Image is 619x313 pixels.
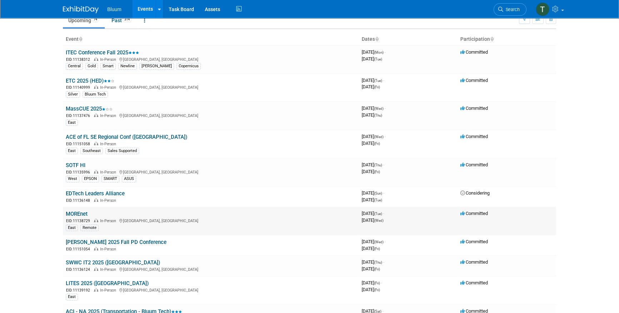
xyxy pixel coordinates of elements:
div: East [66,148,78,154]
div: EPSON [82,176,99,182]
span: (Fri) [374,288,380,292]
span: (Fri) [374,170,380,174]
span: - [385,49,386,55]
img: Taylor Bradley [536,3,549,16]
img: In-Person Event [94,113,98,117]
span: [DATE] [362,266,380,272]
span: - [385,134,386,139]
span: EID: 11136148 [66,199,93,202]
span: In-Person [100,247,118,251]
span: - [383,190,384,196]
span: [DATE] [362,49,386,55]
span: Search [503,7,520,12]
th: Dates [359,33,457,45]
span: (Thu) [374,113,382,117]
div: Newline [118,63,137,69]
span: (Tue) [374,79,382,83]
span: In-Person [100,85,118,90]
a: ETC 2025 (HED) [66,78,114,84]
span: [DATE] [362,112,382,118]
div: [PERSON_NAME] [139,63,174,69]
span: (Wed) [374,107,383,111]
th: Event [63,33,359,45]
span: [DATE] [362,162,384,167]
span: EID: 11139192 [66,288,93,292]
span: [DATE] [362,141,380,146]
span: In-Person [100,267,118,272]
span: [DATE] [362,169,380,174]
img: In-Person Event [94,85,98,89]
img: In-Person Event [94,142,98,145]
span: [DATE] [362,211,384,216]
span: - [383,162,384,167]
span: EID: 11140999 [66,85,93,89]
div: Central [66,63,83,69]
span: (Fri) [374,142,380,146]
span: [DATE] [362,287,380,292]
div: Bluum Tech [83,91,108,98]
div: Southeast [80,148,103,154]
a: Past314 [106,14,137,27]
div: [GEOGRAPHIC_DATA], [GEOGRAPHIC_DATA] [66,56,356,62]
span: (Tue) [374,198,382,202]
div: SMART [101,176,119,182]
span: In-Person [100,288,118,293]
a: MOREnet [66,211,88,217]
span: (Mon) [374,50,383,54]
span: (Fri) [374,267,380,271]
span: (Wed) [374,240,383,244]
span: EID: 11137476 [66,114,93,118]
span: - [381,280,382,285]
a: SOTF HI [66,162,85,168]
span: In-Person [100,198,118,203]
img: In-Person Event [94,288,98,292]
div: [GEOGRAPHIC_DATA], [GEOGRAPHIC_DATA] [66,287,356,293]
span: Committed [460,49,488,55]
span: (Fri) [374,247,380,251]
img: In-Person Event [94,57,98,61]
div: West [66,176,79,182]
span: In-Person [100,219,118,223]
span: In-Person [100,142,118,146]
img: ExhibitDay [63,6,99,13]
span: - [383,211,384,216]
span: Committed [460,211,488,216]
span: Committed [460,78,488,83]
span: EID: 11151058 [66,142,93,146]
a: SWWC IT2 2025 ([GEOGRAPHIC_DATA]) [66,259,160,266]
div: [GEOGRAPHIC_DATA], [GEOGRAPHIC_DATA] [66,84,356,90]
span: - [385,239,386,244]
img: In-Person Event [94,198,98,202]
span: EID: 11136124 [66,268,93,272]
div: Sales Supported [105,148,139,154]
div: [GEOGRAPHIC_DATA], [GEOGRAPHIC_DATA] [66,169,356,175]
a: Upcoming74 [63,14,105,27]
span: Committed [460,239,488,244]
div: Remote [80,225,99,231]
span: In-Person [100,57,118,62]
span: (Fri) [374,281,380,285]
span: EID: 11151054 [66,247,93,251]
div: Silver [66,91,80,98]
span: - [383,78,384,83]
span: (Thu) [374,163,382,167]
span: [DATE] [362,78,384,83]
span: 314 [122,17,132,22]
div: ASUS [122,176,136,182]
span: In-Person [100,170,118,175]
span: (Thu) [374,260,382,264]
div: [GEOGRAPHIC_DATA], [GEOGRAPHIC_DATA] [66,217,356,224]
span: [DATE] [362,280,382,285]
span: (Wed) [374,135,383,139]
span: [DATE] [362,246,380,251]
span: (Sun) [374,191,382,195]
span: EID: 11135996 [66,170,93,174]
img: In-Person Event [94,247,98,250]
span: (Tue) [374,212,382,216]
span: Considering [460,190,490,196]
span: EID: 11138729 [66,219,93,223]
span: Committed [460,280,488,285]
div: East [66,225,78,231]
a: MassCUE 2025 [66,106,113,112]
a: EDTech Leaders Alliance [66,190,125,197]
